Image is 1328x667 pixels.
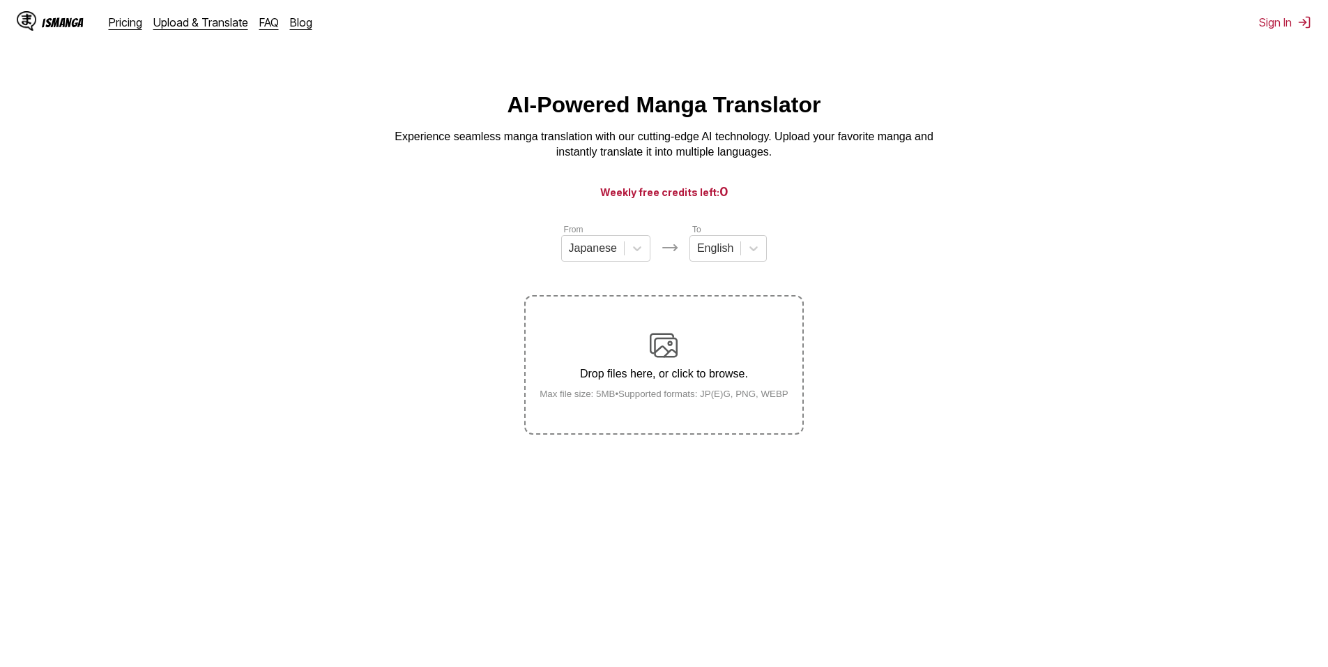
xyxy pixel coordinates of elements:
[17,11,36,31] img: IsManga Logo
[109,15,142,29] a: Pricing
[719,184,728,199] span: 0
[507,92,821,118] h1: AI-Powered Manga Translator
[1259,15,1311,29] button: Sign In
[290,15,312,29] a: Blog
[662,239,678,256] img: Languages icon
[528,368,800,380] p: Drop files here, or click to browse.
[386,129,943,160] p: Experience seamless manga translation with our cutting-edge AI technology. Upload your favorite m...
[153,15,248,29] a: Upload & Translate
[528,389,800,399] small: Max file size: 5MB • Supported formats: JP(E)G, PNG, WEBP
[33,183,1295,200] h3: Weekly free credits left:
[17,11,109,33] a: IsManga LogoIsManga
[692,225,701,234] label: To
[564,225,583,234] label: From
[42,16,84,29] div: IsManga
[259,15,279,29] a: FAQ
[1297,15,1311,29] img: Sign out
